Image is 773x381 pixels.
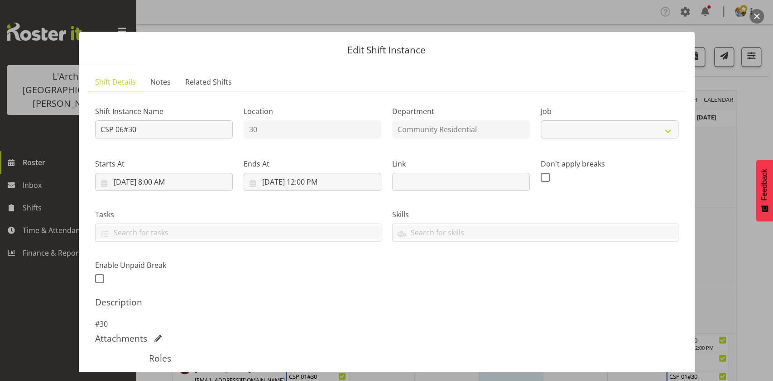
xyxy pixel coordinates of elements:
label: Job [541,106,678,117]
label: Starts At [95,158,233,169]
label: Link [392,158,530,169]
span: Related Shifts [185,76,232,87]
input: Search for tasks [96,225,381,239]
label: Tasks [95,209,381,220]
p: #30 [95,319,678,329]
label: Ends At [244,158,381,169]
span: Feedback [760,169,768,200]
label: Department [392,106,530,117]
input: Click to select... [95,173,233,191]
h5: Roles [149,353,624,364]
input: Shift Instance Name [95,120,233,138]
span: Shift Details [95,76,136,87]
label: Skills [392,209,678,220]
label: Enable Unpaid Break [95,260,233,271]
button: Feedback - Show survey [756,160,773,221]
input: Search for skills [393,225,678,239]
label: Shift Instance Name [95,106,233,117]
p: Edit Shift Instance [88,45,686,55]
h5: Attachments [95,333,147,344]
h5: Description [95,297,678,308]
label: Don't apply breaks [541,158,678,169]
input: Click to select... [244,173,381,191]
label: Location [244,106,381,117]
span: Notes [150,76,171,87]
